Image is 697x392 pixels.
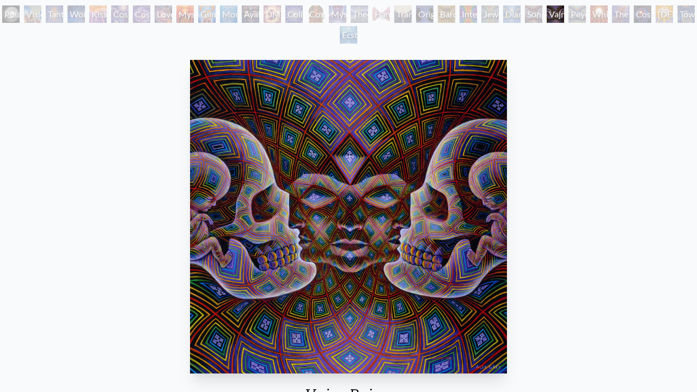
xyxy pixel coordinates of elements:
div: Polar Unity Spiral [2,5,20,23]
div: Tantra [46,5,63,23]
div: Song of Vajra Being [525,5,542,23]
div: Ayahuasca Visitation [242,5,259,23]
div: Ecstasy [340,26,357,44]
div: Mysteriosa 2 [176,5,194,23]
div: Vajra Being [547,5,564,23]
div: Diamond Being [503,5,521,23]
div: Cosmic [DEMOGRAPHIC_DATA] [307,5,325,23]
div: Peyote Being [568,5,586,23]
div: Jewel Being [481,5,499,23]
div: Love is a Cosmic Force [155,5,172,23]
div: Theologue [351,5,368,23]
div: Collective Vision [285,5,303,23]
div: Original Face [416,5,433,23]
div: Cosmic Creativity [111,5,129,23]
div: Bardo Being [438,5,455,23]
div: White Light [590,5,608,23]
div: DMT - The Spirit Molecule [264,5,281,23]
img: Vajra-Being-2005-Alex-Grey-watermarked.jpg [190,60,508,373]
div: Interbeing [460,5,477,23]
div: Cosmic Artist [133,5,150,23]
div: Toward the One [677,5,695,23]
div: The Great Turn [612,5,629,23]
div: Monochord [220,5,237,23]
div: Wonder [68,5,85,23]
div: Hands that See [372,5,390,23]
div: Transfiguration [394,5,412,23]
div: Mystic Eye [329,5,346,23]
div: Visionary Origin of Language [24,5,41,23]
div: Glimpsing the Empyrean [198,5,216,23]
div: [DEMOGRAPHIC_DATA] [656,5,673,23]
div: Cosmic Consciousness [634,5,651,23]
div: Kiss of the [MEDICAL_DATA] [89,5,107,23]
